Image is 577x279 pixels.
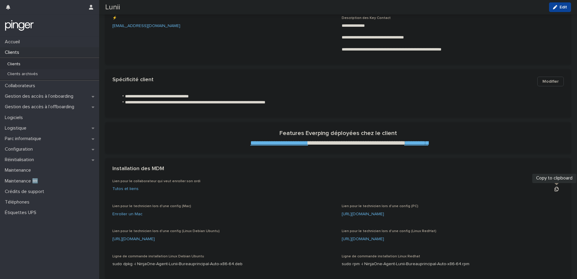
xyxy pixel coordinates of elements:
[2,115,28,121] p: Logiciels
[560,5,567,9] span: Edit
[2,146,38,152] p: Configuration
[342,229,436,233] span: Lien pour le technicien lors d'une config (Linux RedHat)
[2,167,36,173] p: Maintenance
[2,72,43,77] p: Clients archivés
[2,125,31,131] p: Logistique
[2,189,49,195] p: Crédits de support
[2,199,34,205] p: Téléphones
[5,20,34,32] img: mTgBEunGTSyRkCgitkcU
[2,178,43,184] p: Maintenance 🆕
[112,179,200,183] span: Lien pour le collaborateur qui veut enroller son ordi
[105,3,120,12] h2: Lunii
[342,237,384,241] a: [URL][DOMAIN_NAME]
[542,78,559,84] span: Modifier
[342,255,420,258] span: Ligne de commande installation Linux Redhat
[112,187,139,191] a: Tutos et liens
[112,204,191,208] span: Lien pour le technicien lors d'une config (Mac)
[342,16,391,20] span: Description des Key Contact
[2,136,46,142] p: Parc informatique
[2,210,41,216] p: Étiquettes UPS
[2,94,78,99] p: Gestion des accès à l’onboarding
[112,237,155,241] a: [URL][DOMAIN_NAME]
[537,77,564,86] button: Modifier
[112,16,117,20] span: ⚡️
[112,255,204,258] span: Ligne de commande installation Linux Debian Ubuntu
[2,83,40,89] p: Collaborateurs
[112,212,142,216] a: Enroller un Mac
[2,157,39,163] p: Réinitialisation
[279,130,397,137] h2: Features Everping déployées chez le client
[342,212,384,216] a: [URL][DOMAIN_NAME]
[112,24,180,28] a: [EMAIL_ADDRESS][DOMAIN_NAME]
[112,229,220,233] span: Lien pour le technicien lors d'une config (Linux Debian Ubuntu)
[549,2,571,12] button: Edit
[112,261,334,267] p: sudo dpkg -i NinjaOne-Agent-Lunii-Bureauprincipal-Auto-x86-64.deb
[112,166,164,172] h2: Installation des MDM
[2,50,24,55] p: Clients
[2,104,79,110] p: Gestion des accès à l’offboarding
[2,39,25,45] p: Accueil
[2,62,25,67] p: Clients
[112,77,154,83] h2: Spécificité client
[342,204,418,208] span: Lien pour le technicien lors d'une config (PC)
[342,261,564,267] p: sudo rpm -i NinjaOne-Agent-Lunii-Bureauprincipal-Auto-x86-64.rpm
